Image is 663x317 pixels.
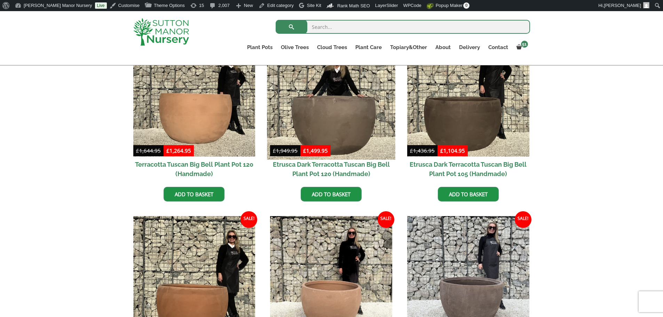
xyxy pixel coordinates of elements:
[277,42,313,52] a: Olive Trees
[431,42,455,52] a: About
[133,34,255,157] img: Terracotta Tuscan Big Bell Plant Pot 120 (Handmade)
[410,147,413,154] span: £
[307,3,321,8] span: Site Kit
[133,157,255,182] h2: Terracotta Tuscan Big Bell Plant Pot 120 (Handmade)
[276,20,530,34] input: Search...
[604,3,641,8] span: [PERSON_NAME]
[273,147,298,154] bdi: 1,949.95
[303,147,306,154] span: £
[166,147,169,154] span: £
[301,187,362,201] a: Add to basket: “Etrusca Dark Terracotta Tuscan Big Bell Plant Pot 120 (Handmade)”
[512,42,530,52] a: 51
[136,147,161,154] bdi: 1,644.95
[410,147,435,154] bdi: 1,436.95
[95,2,107,9] a: Live
[463,2,469,9] span: 0
[240,211,257,228] span: Sale!
[133,34,255,182] a: Sale! Terracotta Tuscan Big Bell Plant Pot 120 (Handmade)
[267,31,395,159] img: Etrusca Dark Terracotta Tuscan Big Bell Plant Pot 120 (Handmade)
[303,147,328,154] bdi: 1,499.95
[337,3,370,8] span: Rank Math SEO
[484,42,512,52] a: Contact
[243,42,277,52] a: Plant Pots
[440,147,443,154] span: £
[515,211,531,228] span: Sale!
[164,187,224,201] a: Add to basket: “Terracotta Tuscan Big Bell Plant Pot 120 (Handmade)”
[438,187,499,201] a: Add to basket: “Etrusca Dark Terracotta Tuscan Big Bell Plant Pot 105 (Handmade)”
[133,18,189,46] img: logo
[407,34,529,182] a: Sale! Etrusca Dark Terracotta Tuscan Big Bell Plant Pot 105 (Handmade)
[273,147,276,154] span: £
[407,34,529,157] img: Etrusca Dark Terracotta Tuscan Big Bell Plant Pot 105 (Handmade)
[440,147,465,154] bdi: 1,104.95
[270,34,392,182] a: Sale! Etrusca Dark Terracotta Tuscan Big Bell Plant Pot 120 (Handmade)
[407,157,529,182] h2: Etrusca Dark Terracotta Tuscan Big Bell Plant Pot 105 (Handmade)
[521,41,528,48] span: 51
[455,42,484,52] a: Delivery
[386,42,431,52] a: Topiary&Other
[166,147,191,154] bdi: 1,264.95
[270,157,392,182] h2: Etrusca Dark Terracotta Tuscan Big Bell Plant Pot 120 (Handmade)
[313,42,351,52] a: Cloud Trees
[378,211,394,228] span: Sale!
[351,42,386,52] a: Plant Care
[136,147,139,154] span: £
